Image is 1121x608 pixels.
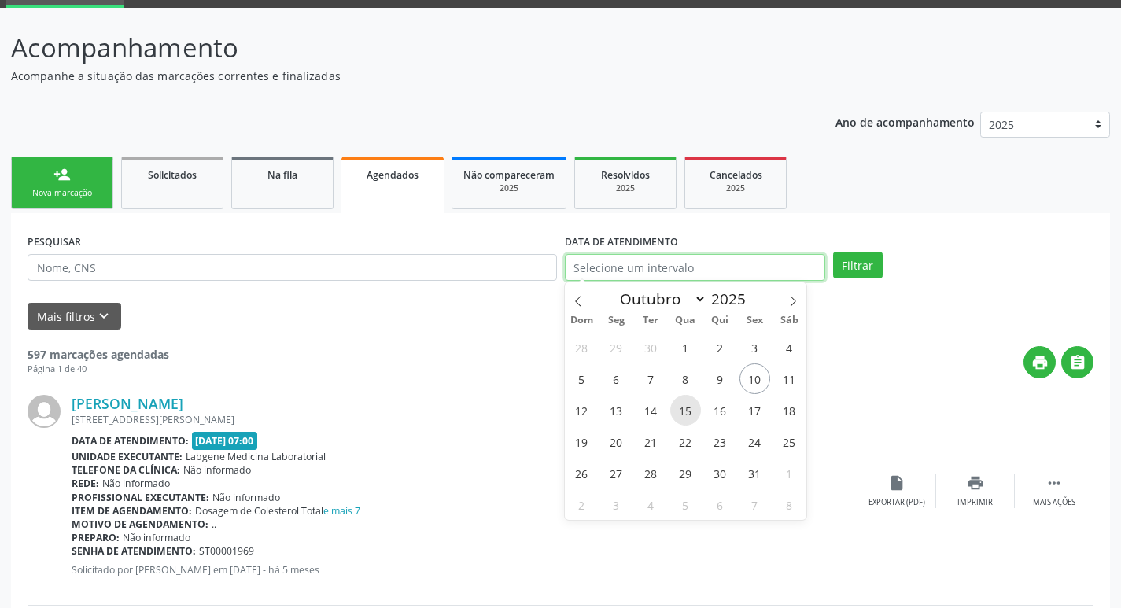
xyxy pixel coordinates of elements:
span: Cancelados [710,168,762,182]
span: Outubro 15, 2025 [670,395,701,426]
input: Selecione um intervalo [565,254,825,281]
div: 2025 [696,182,775,194]
span: Outubro 3, 2025 [739,332,770,363]
div: Mais ações [1033,497,1075,508]
i:  [1045,474,1063,492]
span: Outubro 16, 2025 [705,395,736,426]
span: Labgene Medicina Laboratorial [186,450,326,463]
span: Outubro 1, 2025 [670,332,701,363]
span: Outubro 23, 2025 [705,426,736,457]
strong: 597 marcações agendadas [28,347,169,362]
span: [DATE] 07:00 [192,432,258,450]
span: Outubro 13, 2025 [601,395,632,426]
span: Outubro 11, 2025 [774,363,805,394]
b: Rede: [72,477,99,490]
span: Dosagem de Colesterol Total [195,504,360,518]
span: Outubro 22, 2025 [670,426,701,457]
span: Sáb [772,315,806,326]
b: Profissional executante: [72,491,209,504]
span: Agendados [367,168,419,182]
button: Mais filtroskeyboard_arrow_down [28,303,121,330]
span: Outubro 25, 2025 [774,426,805,457]
span: Outubro 4, 2025 [774,332,805,363]
span: Não compareceram [463,168,555,182]
div: 2025 [463,182,555,194]
div: person_add [53,166,71,183]
span: Outubro 10, 2025 [739,363,770,394]
span: Não informado [123,531,190,544]
input: Year [706,289,758,309]
span: Setembro 28, 2025 [566,332,597,363]
span: Outubro 20, 2025 [601,426,632,457]
a: [PERSON_NAME] [72,395,183,412]
button:  [1061,346,1093,378]
span: Qui [702,315,737,326]
b: Telefone da clínica: [72,463,180,477]
span: Outubro 2, 2025 [705,332,736,363]
button: print [1023,346,1056,378]
span: Outubro 24, 2025 [739,426,770,457]
span: Outubro 26, 2025 [566,458,597,488]
span: Outubro 30, 2025 [705,458,736,488]
label: PESQUISAR [28,230,81,254]
span: Outubro 6, 2025 [601,363,632,394]
i:  [1069,354,1086,371]
span: Não informado [102,477,170,490]
span: .. [212,518,216,531]
span: Novembro 7, 2025 [739,489,770,520]
span: Não informado [212,491,280,504]
div: Imprimir [957,497,993,508]
span: Sex [737,315,772,326]
span: Outubro 27, 2025 [601,458,632,488]
img: img [28,395,61,428]
button: Filtrar [833,252,883,278]
span: Qua [668,315,702,326]
span: Dom [565,315,599,326]
a: e mais 7 [323,504,360,518]
span: Outubro 19, 2025 [566,426,597,457]
label: DATA DE ATENDIMENTO [565,230,678,254]
b: Motivo de agendamento: [72,518,208,531]
p: Solicitado por [PERSON_NAME] em [DATE] - há 5 meses [72,563,857,577]
div: Página 1 de 40 [28,363,169,376]
span: Outubro 18, 2025 [774,395,805,426]
span: Novembro 3, 2025 [601,489,632,520]
span: Outubro 17, 2025 [739,395,770,426]
span: Na fila [267,168,297,182]
b: Unidade executante: [72,450,183,463]
div: Exportar (PDF) [868,497,925,508]
b: Preparo: [72,531,120,544]
b: Data de atendimento: [72,434,189,448]
span: Não informado [183,463,251,477]
i: print [1031,354,1049,371]
span: Novembro 4, 2025 [636,489,666,520]
p: Acompanhe a situação das marcações correntes e finalizadas [11,68,780,84]
select: Month [613,288,707,310]
span: Outubro 7, 2025 [636,363,666,394]
span: Outubro 9, 2025 [705,363,736,394]
span: Novembro 8, 2025 [774,489,805,520]
b: Item de agendamento: [72,504,192,518]
span: Outubro 12, 2025 [566,395,597,426]
b: Senha de atendimento: [72,544,196,558]
span: Seg [599,315,633,326]
span: Outubro 28, 2025 [636,458,666,488]
span: Novembro 1, 2025 [774,458,805,488]
span: Outubro 21, 2025 [636,426,666,457]
span: Outubro 29, 2025 [670,458,701,488]
i: print [967,474,984,492]
span: Novembro 6, 2025 [705,489,736,520]
span: Outubro 8, 2025 [670,363,701,394]
input: Nome, CNS [28,254,557,281]
span: Novembro 5, 2025 [670,489,701,520]
span: Novembro 2, 2025 [566,489,597,520]
span: Setembro 30, 2025 [636,332,666,363]
div: 2025 [586,182,665,194]
div: Nova marcação [23,187,101,199]
p: Acompanhamento [11,28,780,68]
p: Ano de acompanhamento [835,112,975,131]
i: keyboard_arrow_down [95,308,112,325]
span: Outubro 14, 2025 [636,395,666,426]
span: Setembro 29, 2025 [601,332,632,363]
span: Resolvidos [601,168,650,182]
